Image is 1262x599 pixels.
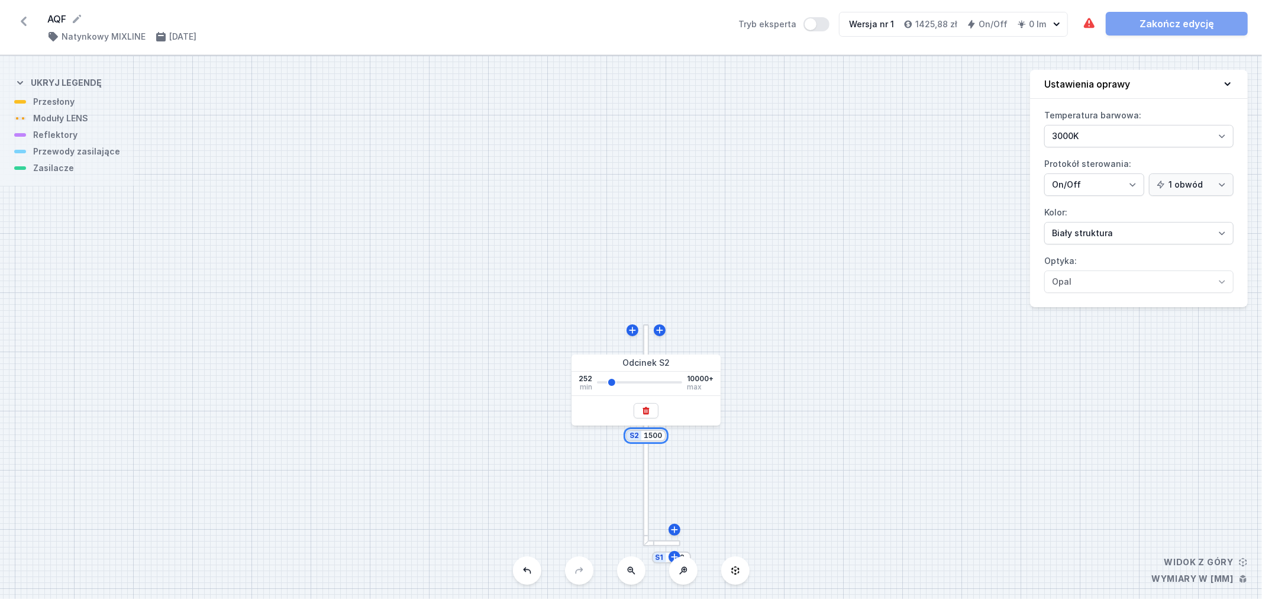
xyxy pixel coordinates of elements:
[687,374,714,384] span: 10000+
[915,18,957,30] h4: 1425,88 zł
[31,77,102,89] h4: Ukryj legendę
[1029,18,1046,30] h4: 0 lm
[1044,125,1234,147] select: Temperatura barwowa:
[1044,222,1234,244] select: Kolor:
[1044,203,1234,244] label: Kolor:
[644,431,663,440] input: Wymiar [mm]
[849,18,894,30] div: Wersja nr 1
[1044,252,1234,293] label: Optyka:
[687,384,702,391] span: max
[1044,106,1234,147] label: Temperatura barwowa:
[1044,270,1234,293] select: Optyka:
[169,31,196,43] h4: [DATE]
[839,12,1068,37] button: Wersja nr 11425,88 złOn/Off0 lm
[1044,173,1144,196] select: Protokół sterowania:
[580,384,592,391] span: min
[47,12,724,26] form: AQF
[634,403,659,418] button: Usuń odcinek oprawy
[1044,154,1234,196] label: Protokół sterowania:
[1030,70,1248,99] button: Ustawienia oprawy
[579,374,592,384] span: 252
[979,18,1008,30] h4: On/Off
[738,17,830,31] label: Tryb eksperta
[1149,173,1234,196] select: Protokół sterowania:
[572,355,721,372] div: Odcinek S2
[62,31,146,43] h4: Natynkowy MIXLINE
[71,13,83,25] button: Edytuj nazwę projektu
[803,17,830,31] button: Tryb eksperta
[14,67,102,96] button: Ukryj legendę
[1044,77,1130,91] h4: Ustawienia oprawy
